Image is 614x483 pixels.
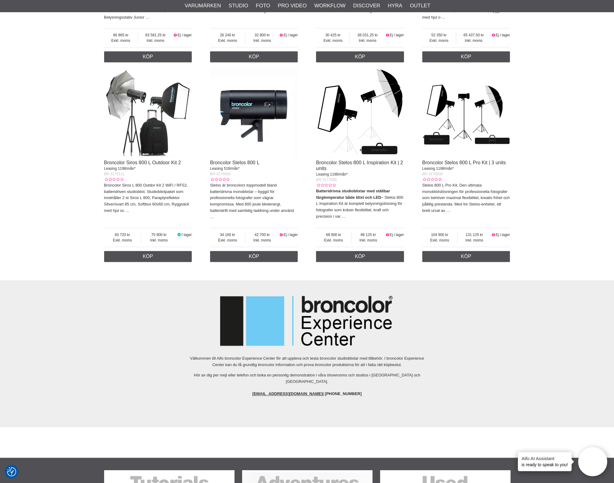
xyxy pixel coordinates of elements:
[245,232,279,238] span: 42 700
[210,232,245,238] span: 34 160
[245,238,279,243] span: Inkl. moms
[316,160,403,171] a: Broncolor Stelos 800 L Inspiration Kit | 2 units
[210,215,214,219] a: …
[518,452,572,471] div: is ready to speak to you!
[316,232,351,238] span: 68 900
[245,32,279,38] span: 32 800
[457,232,491,238] span: 131 125
[316,189,390,200] strong: Batteridrivna studioblixtar med ställbar färgtemperatur både blixt och LED
[316,251,404,262] a: Köp
[138,38,173,43] span: Inkl. moms
[422,172,443,176] span: BR-3178000
[456,38,491,43] span: Inkl. moms
[385,33,390,37] i: Ej i lager
[141,238,177,243] span: Inkl. moms
[278,2,307,10] a: Pro Video
[342,214,346,219] a: …
[350,32,385,38] span: 38 031.25
[422,32,456,38] span: 52 350
[220,292,394,350] img: broncolor Experience Center | Aifo AB
[141,232,177,238] span: 75 900
[229,2,248,10] a: Studio
[284,33,298,37] span: Ej i lager
[104,160,181,165] a: Broncolor Siros 800 L Outdoor Kit 2
[521,455,568,462] h4: Aifo AI Assistant
[210,38,245,43] span: Exkl. moms
[422,177,442,182] div: Kundbetyg: 0
[422,38,456,43] span: Exkl. moms
[125,208,129,213] a: …
[210,177,230,182] div: Kundbetyg: 0
[422,238,457,243] span: Exkl. moms
[422,160,506,165] a: Broncolor Stelos 800 L Pro Kit | 3 units
[104,68,192,156] img: Broncolor Siros 800 L Outdoor Kit 2
[190,355,424,368] p: Välkommen till Aifo broncolor Experience Center för att uppleva och testa broncolor studioblixtar...
[441,15,445,20] a: …
[252,391,361,396] strong: | [PHONE_NUMBER]
[104,182,192,214] p: Broncolor Siros L 800 Outdor Kit 2 WiFi / RFS2, batteridriven studioblixt. Studioblixtpaket som i...
[390,233,404,237] span: Ej i lager
[316,238,351,243] span: Exkl. moms
[353,2,380,10] a: Discover
[104,166,136,171] span: Leasing 1198/mån*
[210,32,245,38] span: 26 240
[446,208,450,213] a: …
[314,2,345,10] a: Workflow
[316,32,350,38] span: 30 425
[210,172,231,176] span: BR-3175600
[7,466,16,477] button: Samtyckesinställningar
[491,233,496,237] i: Ej i lager
[457,238,491,243] span: Inkl. moms
[210,251,298,262] a: Köp
[252,391,322,396] a: [EMAIL_ADDRESS][DOMAIN_NAME]
[316,172,347,176] span: Leasing 1198/mån*
[351,232,385,238] span: 86 125
[177,33,192,37] span: Ej i lager
[496,33,510,37] span: Ej i lager
[210,166,240,171] span: Leasing 518/mån*
[104,177,124,182] div: Kundbetyg: 0
[284,233,298,237] span: Ej i lager
[410,2,430,10] a: Outlet
[138,32,173,38] span: 83 581.25
[7,467,16,476] img: Revisit consent button
[388,2,402,10] a: Hyra
[316,183,336,188] div: Kundbetyg: 0
[385,233,390,237] i: Ej i lager
[422,232,457,238] span: 104 900
[316,38,350,43] span: Exkl. moms
[104,238,141,243] span: Exkl. moms
[256,2,270,10] a: Foto
[422,182,510,214] p: Stelos 800 L Pro Kit, Den ultimata monoblixtslösningen för professionella fotografer som behöver ...
[190,372,424,385] p: Hör av dig per mejl eller telefon och boka en personlig demonstration i våra showrooms och studio...
[350,38,385,43] span: Inkl. moms
[456,32,491,38] span: 65 437.50
[210,160,260,165] a: Broncolor Stelos 800 L
[182,233,192,237] span: I lager
[422,51,510,62] a: Köp
[104,32,138,38] span: 66 865
[422,251,510,262] a: Köp
[245,38,279,43] span: Inkl. moms
[351,238,385,243] span: Inkl. moms
[104,38,138,43] span: Exkl. moms
[279,233,284,237] i: Ej i lager
[104,251,192,262] a: Köp
[210,68,298,156] img: Broncolor Stelos 800 L
[104,172,125,176] span: BR-3175111
[422,68,510,156] img: Broncolor Stelos 800 L Pro Kit | 3 units
[145,15,149,20] a: …
[316,178,336,182] span: BR-3177000
[491,33,496,37] i: Ej i lager
[104,51,192,62] a: Köp
[210,238,245,243] span: Exkl. moms
[104,232,141,238] span: 60 720
[496,233,510,237] span: Ej i lager
[279,33,284,37] i: Ej i lager
[316,188,404,220] p: – Stelos 800 L Inspiration Kit är komplett belysningslösning för fotografer som kräver flexibilit...
[316,68,404,156] img: Broncolor Stelos 800 L Inspiration Kit | 2 units
[210,51,298,62] a: Köp
[390,33,404,37] span: Ej i lager
[210,182,298,220] p: Stelos är broncolors toppmodell bland batteridrivna monoblixtar – byggd för professionella fotogr...
[173,33,178,37] i: Ej i lager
